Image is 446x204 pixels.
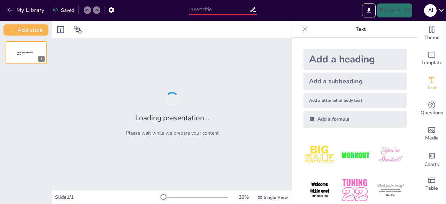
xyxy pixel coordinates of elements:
div: A I [424,4,437,17]
div: Add text boxes [418,71,446,96]
div: Add a subheading [303,73,407,90]
div: Change the overall theme [418,21,446,46]
span: Charts [424,161,439,168]
span: Sendsteps presentation editor [17,52,33,55]
span: Position [74,25,82,34]
span: Single View [264,195,288,200]
p: Text [310,21,411,38]
span: Table [425,184,438,192]
button: Add slide [3,24,48,36]
button: My Library [5,5,47,16]
input: Insert title [189,5,249,15]
span: Text [427,84,437,92]
span: Media [425,134,439,142]
span: Template [421,59,443,67]
div: Add a table [418,172,446,197]
div: 1 [6,41,47,64]
button: A I [424,3,437,17]
div: Saved [53,7,74,14]
img: 2.jpeg [339,139,371,171]
div: 20 % [235,194,252,201]
div: Layout [55,24,66,35]
div: Slide 1 / 1 [55,194,161,201]
div: Add charts and graphs [418,146,446,172]
span: Questions [421,109,443,117]
button: Present [377,3,412,17]
span: Theme [424,34,440,41]
img: 3.jpeg [374,139,407,171]
h2: Loading presentation... [135,113,209,123]
div: Get real-time input from your audience [418,96,446,121]
div: Add a little bit of body text [303,93,407,108]
div: Add ready made slides [418,46,446,71]
img: 1.jpeg [303,139,336,171]
div: Add a formula [303,111,407,128]
div: Add a heading [303,49,407,70]
button: Export to PowerPoint [362,3,376,17]
p: Please wait while we prepare your content [126,130,219,136]
div: Add images, graphics, shapes or video [418,121,446,146]
div: 1 [38,56,45,62]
